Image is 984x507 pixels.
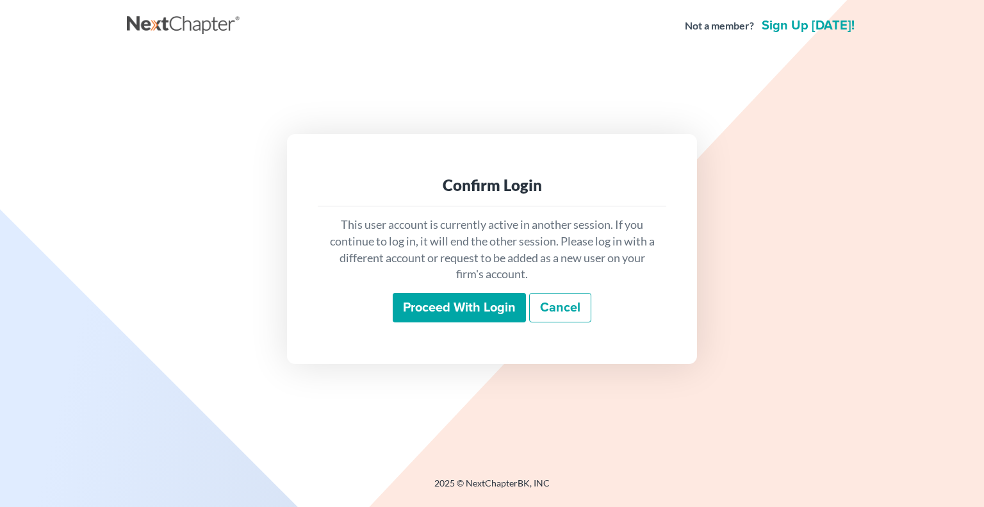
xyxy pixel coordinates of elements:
[685,19,754,33] strong: Not a member?
[328,217,656,283] p: This user account is currently active in another session. If you continue to log in, it will end ...
[393,293,526,322] input: Proceed with login
[127,477,857,500] div: 2025 © NextChapterBK, INC
[529,293,591,322] a: Cancel
[759,19,857,32] a: Sign up [DATE]!
[328,175,656,195] div: Confirm Login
